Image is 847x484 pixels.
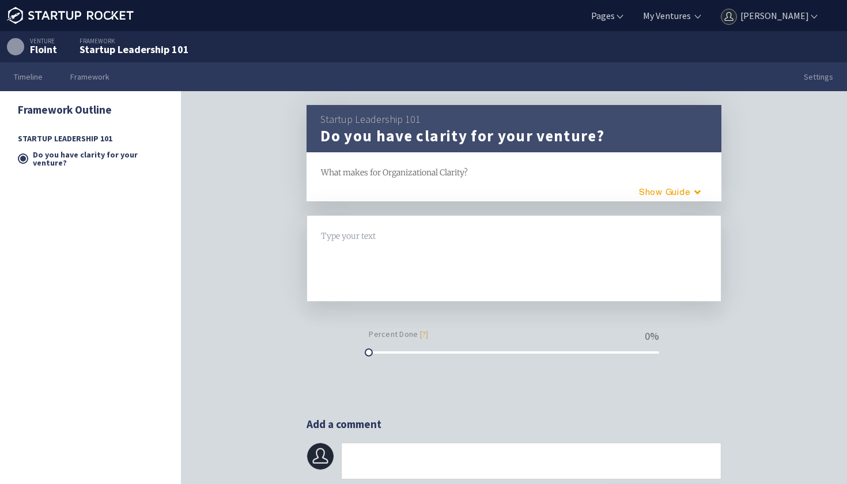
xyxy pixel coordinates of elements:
a: [PERSON_NAME] [719,9,819,22]
div: Framework [80,38,189,44]
a: Startup Leadership 101 [320,112,421,126]
a: Venture Floint [7,38,57,55]
span: What makes for Organizational Clarity? [321,167,468,178]
a: Settings [790,62,847,91]
a: Do you have clarity for your venture? [33,149,162,169]
h2: Add a comment [307,417,721,432]
span: Startup Leadership 101 [18,129,162,149]
div: Floint [30,44,57,55]
div: Startup Leadership 101 [80,44,189,55]
a: Pages [589,9,625,22]
a: [?] [420,329,429,339]
a: Framework [56,62,123,91]
small: Percent Done [369,328,428,341]
h1: Do you have clarity for your venture? [320,126,604,145]
a: My Ventures [641,9,691,22]
div: Venture [7,38,57,44]
div: 0 % [645,331,659,342]
img: BD [307,442,334,470]
button: Guide [617,182,714,201]
a: Framework Outline [18,102,112,118]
